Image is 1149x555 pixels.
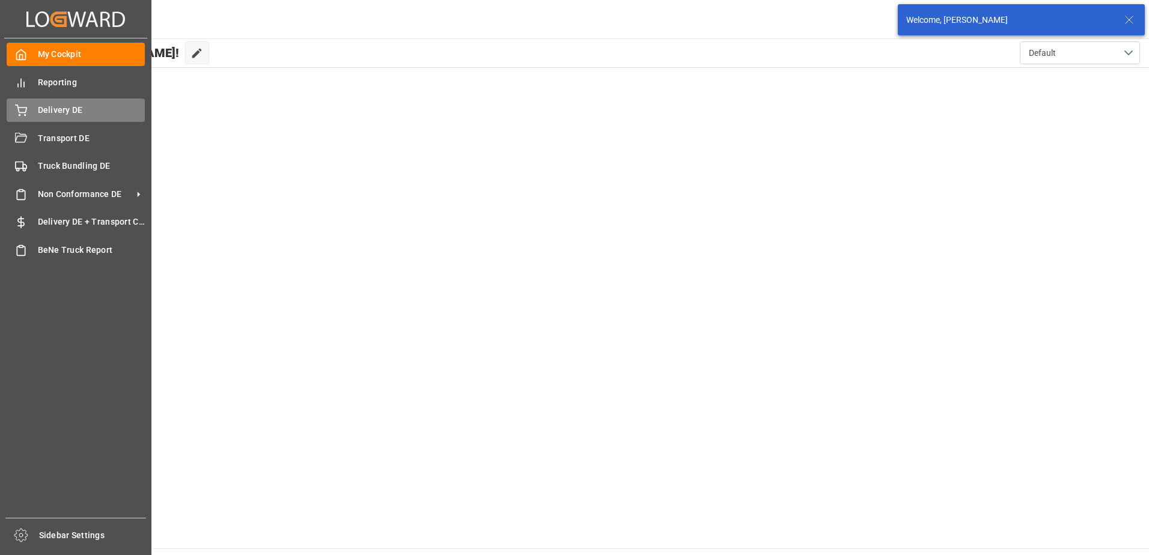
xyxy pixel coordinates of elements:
span: Sidebar Settings [39,529,147,542]
span: Transport DE [38,132,145,145]
span: BeNe Truck Report [38,244,145,256]
span: Hello [PERSON_NAME]! [50,41,179,64]
span: Delivery DE + Transport Cost [38,216,145,228]
span: My Cockpit [38,48,145,61]
a: BeNe Truck Report [7,238,145,261]
button: open menu [1020,41,1140,64]
span: Non Conformance DE [38,188,133,201]
span: Truck Bundling DE [38,160,145,172]
a: Truck Bundling DE [7,154,145,178]
a: Delivery DE + Transport Cost [7,210,145,234]
span: Reporting [38,76,145,89]
span: Default [1029,47,1056,59]
a: Transport DE [7,126,145,150]
a: Reporting [7,70,145,94]
span: Delivery DE [38,104,145,117]
div: Welcome, [PERSON_NAME] [906,14,1113,26]
a: Delivery DE [7,99,145,122]
a: My Cockpit [7,43,145,66]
